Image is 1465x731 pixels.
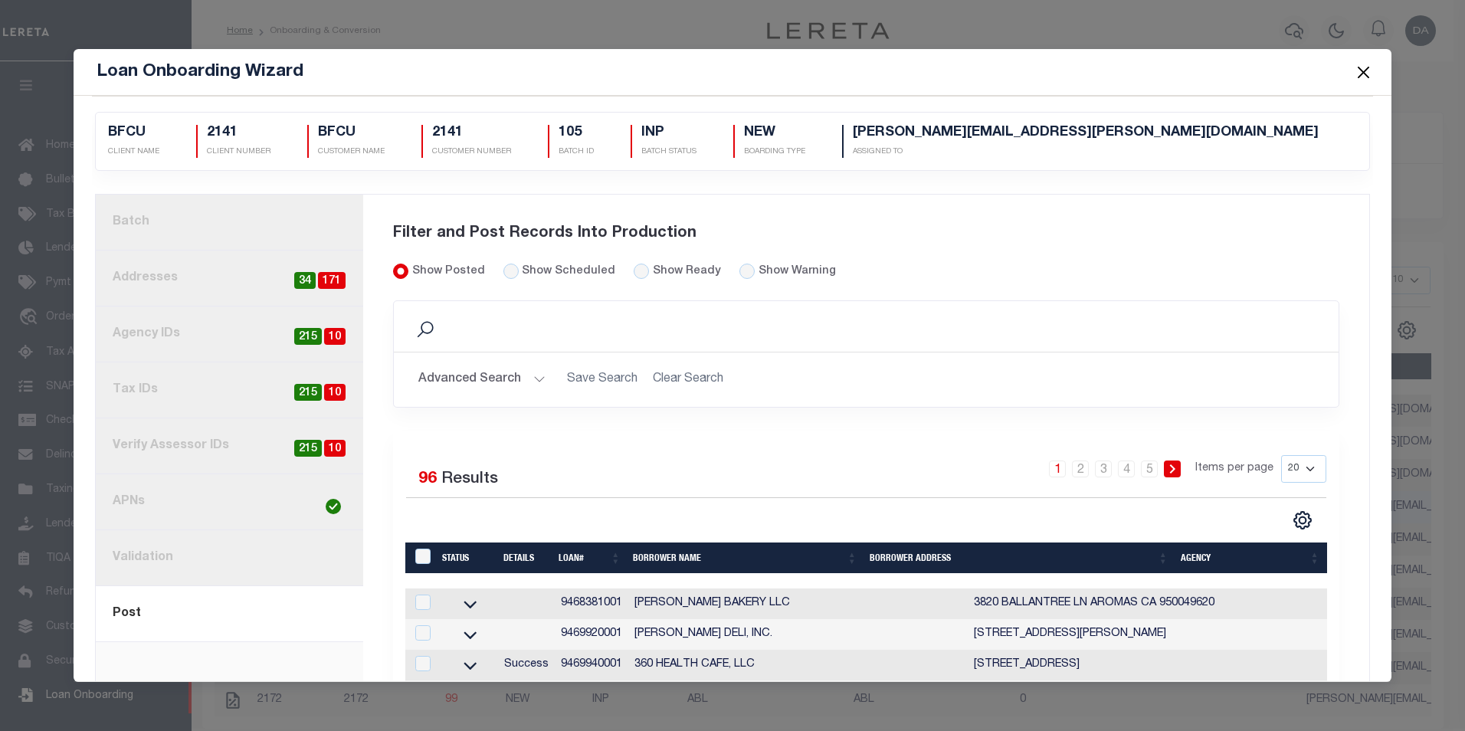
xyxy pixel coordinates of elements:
th: Details [497,543,552,573]
a: Verify Assessor IDs10215 [96,418,363,474]
th: Agency: activate to sort column ascending [1175,543,1326,573]
td: 3820 BALLANTREE LN AROMAS CA 950049620 [968,588,1444,619]
a: 1 [1049,461,1066,477]
td: [STREET_ADDRESS] [968,680,1444,711]
span: 34 [294,272,316,290]
td: 9469920001 [555,619,628,650]
td: [STREET_ADDRESS] [968,650,1444,680]
span: 10 [324,440,346,457]
p: CUSTOMER NUMBER [432,146,511,158]
div: Filter and Post Records Into Production [393,204,1340,264]
td: [STREET_ADDRESS][PERSON_NAME] [968,619,1444,650]
button: Advanced Search [418,365,546,395]
span: 96 [418,471,437,487]
h5: Loan Onboarding Wizard [97,61,303,83]
p: CLIENT NUMBER [207,146,270,158]
td: [PERSON_NAME] DELI, INC. [628,619,968,650]
label: Show Warning [759,264,836,280]
span: 10 [324,384,346,402]
p: Boarding Type [744,146,805,158]
label: Results [441,467,498,492]
h5: NEW [744,125,805,142]
td: 360 HEALTH CAFE, LLC [628,650,968,680]
td: 9470080001 [555,680,628,711]
h5: [PERSON_NAME][EMAIL_ADDRESS][PERSON_NAME][DOMAIN_NAME] [853,125,1319,142]
p: Assigned To [853,146,1319,158]
td: KAMSAN, INC. [628,680,968,711]
th: Status [436,543,497,573]
th: Agency ID: activate to sort column ascending [1326,543,1394,573]
p: CUSTOMER NAME [318,146,385,158]
a: Validation [96,530,363,586]
th: Borrower Address: activate to sort column ascending [864,543,1175,573]
a: 4 [1118,461,1135,477]
span: 215 [294,384,322,402]
span: 171 [318,272,346,290]
th: LoanPrepID [405,543,437,573]
td: [PERSON_NAME] BAKERY LLC [628,588,968,619]
h5: 105 [559,125,594,142]
th: Loan#: activate to sort column ascending [552,543,627,573]
p: BATCH ID [559,146,594,158]
h5: 2141 [432,125,511,142]
img: check-icon-green.svg [326,499,341,514]
label: Show Scheduled [522,264,615,280]
th: Borrower Name: activate to sort column ascending [627,543,864,573]
span: 10 [324,328,346,346]
a: APNs [96,474,363,530]
span: 215 [294,440,322,457]
a: Addresses17134 [96,251,363,306]
td: Success [498,650,555,680]
label: Show Posted [412,264,485,280]
h5: 2141 [207,125,270,142]
a: 3 [1095,461,1112,477]
label: Show Ready [653,264,721,280]
td: 9469940001 [555,650,628,680]
a: 5 [1141,461,1158,477]
h5: BFCU [318,125,385,142]
span: Items per page [1195,461,1273,477]
a: Post [96,586,363,642]
a: Tax IDs10215 [96,362,363,418]
button: Close [1353,62,1373,82]
span: 215 [294,328,322,346]
a: Batch [96,195,363,251]
a: 2 [1072,461,1089,477]
a: Agency IDs10215 [96,306,363,362]
td: 9468381001 [555,588,628,619]
p: BATCH STATUS [641,146,696,158]
h5: INP [641,125,696,142]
